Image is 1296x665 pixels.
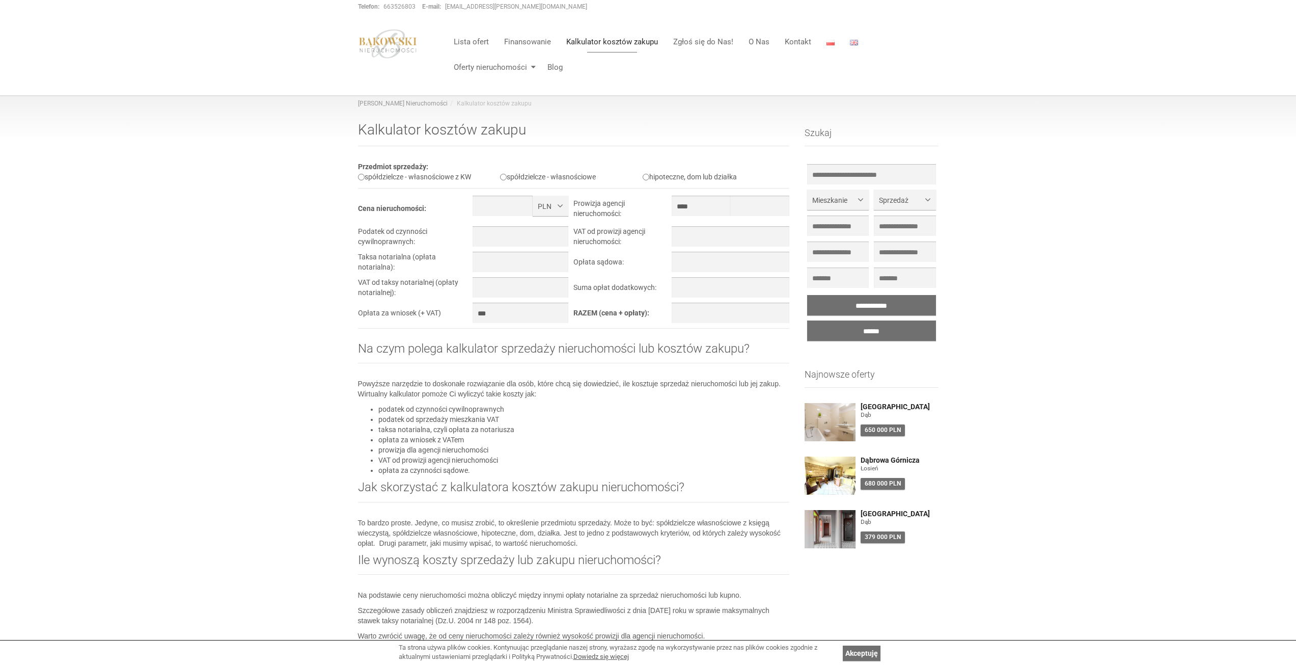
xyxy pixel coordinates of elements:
h3: Szukaj [805,128,939,146]
a: Kontakt [777,32,819,52]
h2: Ile wynoszą koszty sprzedaży lub zakupu nieruchomości? [358,553,790,575]
td: Taksa notarialna (opłata notarialna): [358,252,473,277]
img: English [850,40,858,45]
span: PLN [538,201,556,211]
img: logo [358,29,418,59]
li: prowizja dla agencji nieruchomości [378,445,790,455]
a: Blog [540,57,563,77]
a: Zgłoś się do Nas! [666,32,741,52]
figure: Łosień [861,464,939,473]
div: 680 000 PLN [861,478,905,490]
h2: Jak skorzystać z kalkulatora kosztów zakupu nieruchomości? [358,481,790,502]
a: Finansowanie [497,32,559,52]
span: Sprzedaż [879,195,923,205]
td: Opłata za wniosek (+ VAT) [358,303,473,328]
h3: Najnowsze oferty [805,369,939,388]
a: [GEOGRAPHIC_DATA] [861,403,939,411]
label: hipoteczne, dom lub działka [643,173,737,181]
label: spółdzielcze - własnościowe z KW [358,173,471,181]
label: spółdzielcze - własnościowe [500,173,596,181]
p: Na podstawie ceny nieruchomości można obliczyć między innymi opłaty notarialne za sprzedaż nieruc... [358,590,790,600]
strong: E-mail: [422,3,441,10]
li: Kalkulator kosztów zakupu [448,99,532,108]
a: [GEOGRAPHIC_DATA] [861,510,939,518]
a: 663526803 [383,3,416,10]
p: To bardzo proste. Jedyne, co musisz zrobić, to określenie przedmiotu sprzedaży. Może to być: spół... [358,518,790,548]
a: [PERSON_NAME] Nieruchomości [358,100,448,107]
b: RAZEM (cena + opłaty): [573,309,649,317]
a: [EMAIL_ADDRESS][PERSON_NAME][DOMAIN_NAME] [445,3,587,10]
a: O Nas [741,32,777,52]
li: podatek od sprzedaży mieszkania VAT [378,414,790,424]
strong: Telefon: [358,3,379,10]
a: Akceptuję [843,646,880,661]
p: Warto zwrócić uwagę, że od ceny nieruchomości zależy również wysokość prowizji dla agencji nieruc... [358,631,790,641]
input: hipoteczne, dom lub działka [643,174,649,180]
td: Opłata sądowa: [573,252,671,277]
td: Podatek od czynności cywilnoprawnych: [358,226,473,252]
p: Szczegółowe zasady obliczeń znajdziesz w rozporządzeniu Ministra Sprawiedliwości z dnia [DATE] ro... [358,605,790,626]
button: Sprzedaż [874,190,935,210]
input: spółdzielcze - własnościowe z KW [358,174,365,180]
div: Ta strona używa plików cookies. Kontynuując przeglądanie naszej strony, wyrażasz zgodę na wykorzy... [399,643,838,662]
span: Mieszkanie [812,195,856,205]
li: taksa notarialna, czyli opłata za notariusza [378,424,790,435]
a: Kalkulator kosztów zakupu [559,32,666,52]
td: VAT od taksy notarialnej (opłaty notarialnej): [358,277,473,303]
td: Prowizja agencji nieruchomości: [573,196,671,226]
figure: Dąb [861,411,939,419]
td: VAT od prowizji agencji nieruchomości: [573,226,671,252]
img: Polski [826,40,835,45]
p: Powyższe narzędzie to doskonałe rozwiązanie dla osób, które chcą się dowiedzieć, ile kosztuje spr... [358,379,790,399]
h2: Na czym polega kalkulator sprzedaży nieruchomości lub kosztów zakupu? [358,342,790,363]
li: opłata za wniosek z VATem [378,435,790,445]
b: Cena nieruchomości: [358,204,426,212]
h1: Kalkulator kosztów zakupu [358,122,790,146]
div: 650 000 PLN [861,424,905,436]
div: 379 000 PLN [861,531,905,543]
li: opłata za czynności sądowe. [378,465,790,475]
a: Lista ofert [446,32,497,52]
td: Suma opłat dodatkowych: [573,277,671,303]
button: Mieszkanie [807,190,869,210]
li: VAT od prowizji agencji nieruchomości [378,455,790,465]
li: podatek od czynności cywilnoprawnych [378,404,790,414]
button: PLN [533,196,568,216]
a: Dowiedz się więcej [573,653,629,660]
a: Dąbrowa Górnicza [861,457,939,464]
a: Oferty nieruchomości [446,57,540,77]
figure: Dąb [861,518,939,526]
input: spółdzielcze - własnościowe [500,174,507,180]
b: Przedmiot sprzedaży: [358,163,428,171]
